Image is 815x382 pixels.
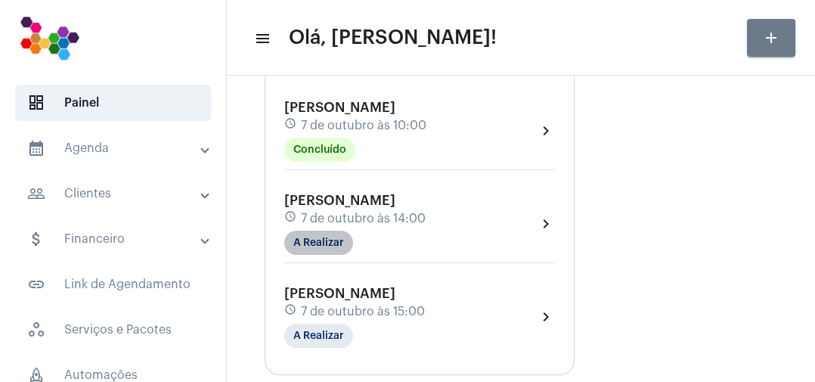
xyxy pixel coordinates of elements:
mat-expansion-panel-header: sidenav iconFinanceiro [9,221,226,257]
mat-chip: A Realizar [284,231,353,255]
span: 7 de outubro às 15:00 [301,305,425,318]
mat-icon: sidenav icon [254,30,269,48]
span: Painel [15,85,211,121]
mat-icon: chevron_right [537,122,555,140]
mat-expansion-panel-header: sidenav iconAgenda [9,130,226,166]
mat-icon: sidenav icon [27,139,45,157]
span: [PERSON_NAME] [284,194,395,207]
mat-panel-title: Clientes [27,185,202,203]
mat-icon: chevron_right [537,215,555,233]
span: 7 de outubro às 10:00 [301,119,426,132]
mat-chip: A Realizar [284,324,353,348]
mat-chip: Concluído [284,138,355,162]
span: Link de Agendamento [15,266,211,303]
mat-panel-title: Financeiro [27,230,202,248]
mat-panel-title: Agenda [27,139,202,157]
mat-icon: sidenav icon [27,230,45,248]
span: [PERSON_NAME] [284,287,395,300]
img: 7bf4c2a9-cb5a-6366-d80e-59e5d4b2024a.png [12,8,87,68]
span: 7 de outubro às 14:00 [301,212,426,225]
mat-icon: schedule [284,117,298,134]
span: [PERSON_NAME] [284,101,395,114]
span: sidenav icon [27,321,45,339]
span: sidenav icon [27,94,45,112]
span: Serviços e Pacotes [15,312,211,348]
span: Olá, [PERSON_NAME]! [289,26,497,50]
mat-icon: chevron_right [537,308,555,326]
mat-icon: sidenav icon [27,275,45,293]
mat-icon: schedule [284,303,298,320]
mat-icon: add [762,29,780,47]
mat-icon: sidenav icon [27,185,45,203]
mat-icon: schedule [284,210,298,227]
mat-expansion-panel-header: sidenav iconClientes [9,175,226,212]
